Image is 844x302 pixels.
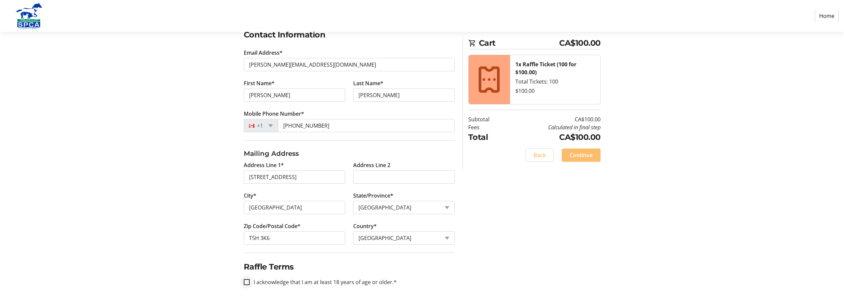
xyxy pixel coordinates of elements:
span: Cart [479,37,559,49]
label: Last Name* [353,79,383,87]
label: City* [244,192,256,200]
td: Calculated in final step [506,123,601,131]
td: CA$100.00 [506,115,601,123]
a: Home [815,10,839,22]
td: Total [468,131,506,143]
label: Country* [353,222,377,230]
td: Fees [468,123,506,131]
span: Continue [570,151,593,159]
button: Continue [562,149,601,162]
td: Subtotal [468,115,506,123]
label: Mobile Phone Number* [244,110,304,118]
strong: 1x Raffle Ticket (100 for $100.00) [515,61,576,76]
h3: Mailing Address [244,149,455,158]
label: Address Line 2 [353,161,390,169]
button: Back [526,149,554,162]
input: City [244,201,345,214]
label: Email Address* [244,49,283,57]
label: State/Province* [353,192,393,200]
label: I acknowledge that I am at least 18 years of age or older.* [250,278,397,286]
input: Address [244,170,345,184]
label: Zip Code/Postal Code* [244,222,300,230]
input: Zip or Postal Code [244,231,345,245]
h2: Contact Information [244,29,455,41]
label: First Name* [244,79,275,87]
td: CA$100.00 [506,131,601,143]
input: (506) 234-5678 [278,119,455,132]
div: $100.00 [515,87,595,95]
div: Total Tickets: 100 [515,78,595,86]
span: Back [534,151,546,159]
label: Address Line 1* [244,161,284,169]
img: Alberta SPCA's Logo [5,3,52,29]
h2: Raffle Terms [244,261,455,273]
span: CA$100.00 [559,37,601,49]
